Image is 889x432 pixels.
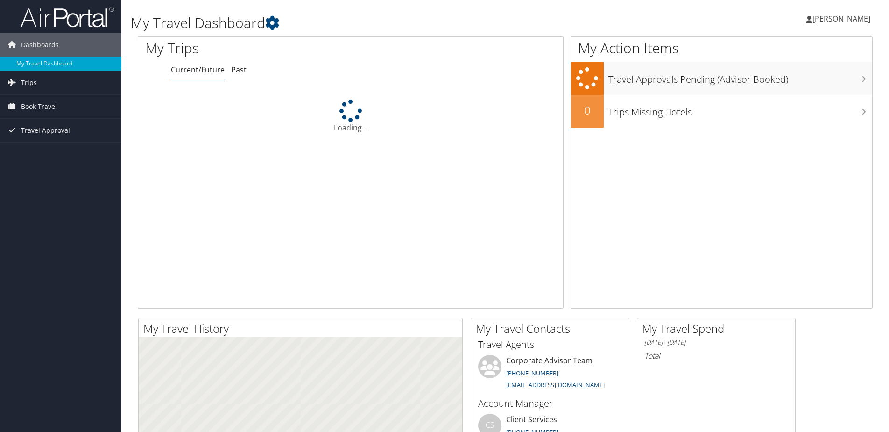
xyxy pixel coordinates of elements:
h1: My Action Items [571,38,872,58]
a: Current/Future [171,65,225,75]
h2: My Travel History [143,321,462,337]
span: Dashboards [21,33,59,57]
h1: My Trips [145,38,379,58]
h6: [DATE] - [DATE] [644,338,788,347]
a: [PHONE_NUMBER] [506,369,558,377]
h2: My Travel Spend [642,321,795,337]
span: [PERSON_NAME] [812,14,870,24]
h3: Travel Approvals Pending (Advisor Booked) [608,68,872,86]
span: Trips [21,71,37,94]
h3: Trips Missing Hotels [608,101,872,119]
span: Book Travel [21,95,57,118]
a: Travel Approvals Pending (Advisor Booked) [571,62,872,95]
h3: Account Manager [478,397,622,410]
div: Loading... [138,100,563,133]
h2: My Travel Contacts [476,321,629,337]
img: airportal-logo.png [21,6,114,28]
a: [EMAIL_ADDRESS][DOMAIN_NAME] [506,381,605,389]
h3: Travel Agents [478,338,622,351]
li: Corporate Advisor Team [473,355,627,393]
a: [PERSON_NAME] [806,5,880,33]
a: Past [231,65,247,75]
span: Travel Approval [21,119,70,142]
h6: Total [644,351,788,361]
h1: My Travel Dashboard [131,13,630,33]
a: 0Trips Missing Hotels [571,95,872,128]
h2: 0 [571,102,604,118]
